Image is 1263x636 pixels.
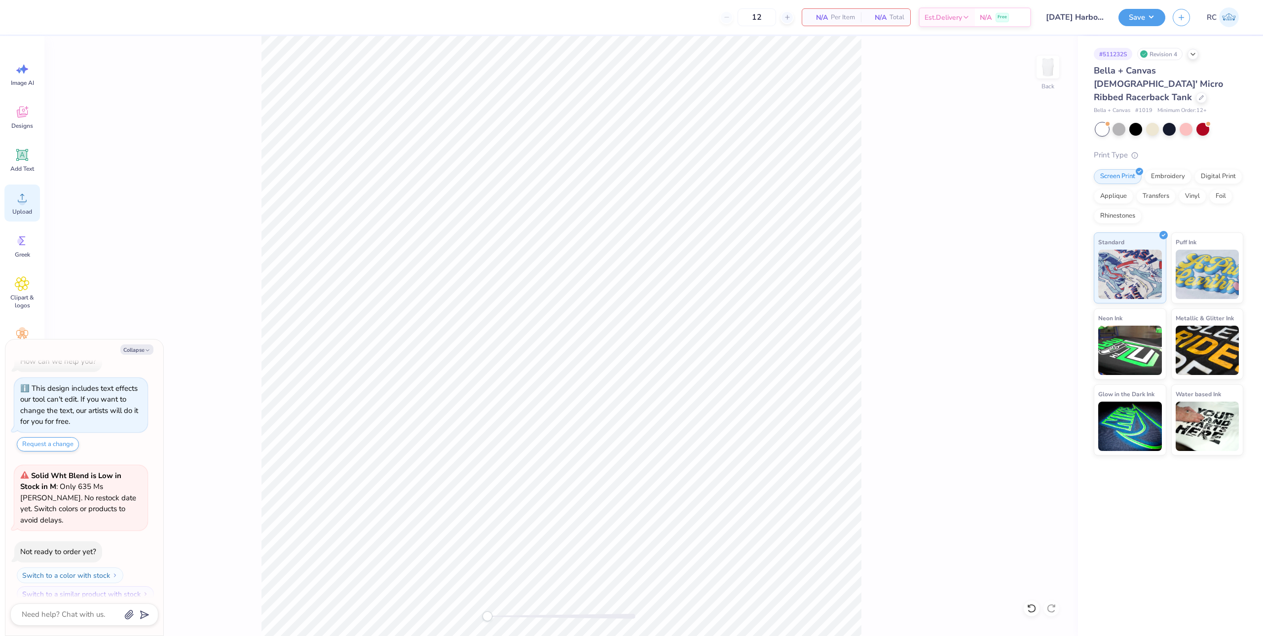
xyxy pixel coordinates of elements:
div: Screen Print [1094,169,1142,184]
input: – – [738,8,776,26]
span: Greek [15,251,30,259]
span: Image AI [11,79,34,87]
div: Print Type [1094,150,1243,161]
div: Back [1041,82,1054,91]
span: Neon Ink [1098,313,1122,323]
span: RC [1207,12,1217,23]
div: Rhinestones [1094,209,1142,224]
span: Upload [12,208,32,216]
div: Embroidery [1145,169,1191,184]
img: Rio Cabojoc [1219,7,1239,27]
input: Untitled Design [1039,7,1111,27]
div: Transfers [1136,189,1176,204]
div: # 511232S [1094,48,1132,60]
div: How can we help you? [20,356,96,366]
span: N/A [980,12,992,23]
span: Total [890,12,904,23]
span: # 1019 [1135,107,1152,115]
div: Foil [1209,189,1232,204]
div: Vinyl [1179,189,1206,204]
span: N/A [808,12,828,23]
img: Neon Ink [1098,326,1162,375]
span: N/A [867,12,887,23]
span: : Only 635 Ms [PERSON_NAME]. No restock date yet. Switch colors or products to avoid delays. [20,471,136,525]
button: Switch to a similar product with stock [17,586,154,602]
span: Standard [1098,237,1124,247]
span: Designs [11,122,33,130]
strong: Solid Wht Blend is Low in Stock in M [20,471,121,492]
div: Applique [1094,189,1133,204]
img: Back [1038,57,1058,77]
div: Accessibility label [483,611,492,621]
span: Est. Delivery [925,12,962,23]
span: Glow in the Dark Ink [1098,389,1154,399]
span: Bella + Canvas [1094,107,1130,115]
img: Switch to a color with stock [112,572,118,578]
a: RC [1202,7,1243,27]
button: Switch to a color with stock [17,567,123,583]
span: Add Text [10,165,34,173]
img: Metallic & Glitter Ink [1176,326,1239,375]
span: Puff Ink [1176,237,1196,247]
span: Per Item [831,12,855,23]
span: Water based Ink [1176,389,1221,399]
div: Not ready to order yet? [20,547,96,557]
span: Metallic & Glitter Ink [1176,313,1234,323]
span: Minimum Order: 12 + [1157,107,1207,115]
img: Water based Ink [1176,402,1239,451]
img: Standard [1098,250,1162,299]
div: Revision 4 [1137,48,1183,60]
img: Puff Ink [1176,250,1239,299]
button: Request a change [17,437,79,451]
span: Free [998,14,1007,21]
div: This design includes text effects our tool can't edit. If you want to change the text, our artist... [20,383,138,427]
span: Clipart & logos [6,294,38,309]
button: Save [1118,9,1165,26]
div: Digital Print [1194,169,1242,184]
img: Switch to a similar product with stock [143,591,149,597]
span: Bella + Canvas [DEMOGRAPHIC_DATA]' Micro Ribbed Racerback Tank [1094,65,1223,103]
img: Glow in the Dark Ink [1098,402,1162,451]
button: Collapse [120,344,153,355]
